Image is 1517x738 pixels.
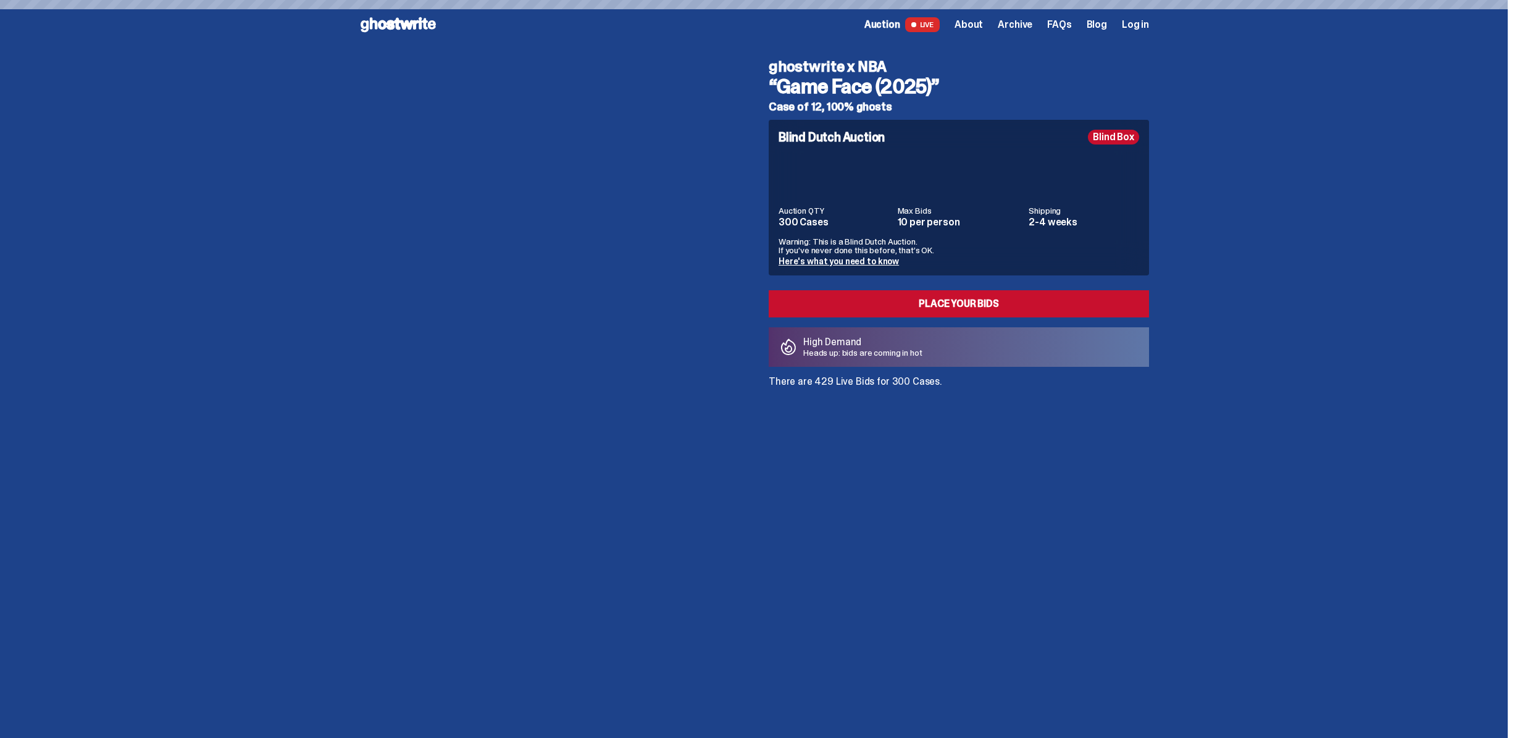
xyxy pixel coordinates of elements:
[898,206,1022,215] dt: Max Bids
[769,101,1149,112] h5: Case of 12, 100% ghosts
[779,237,1139,254] p: Warning: This is a Blind Dutch Auction. If you’ve never done this before, that’s OK.
[898,217,1022,227] dd: 10 per person
[1047,20,1071,30] a: FAQs
[769,77,1149,96] h3: “Game Face (2025)”
[779,131,885,143] h4: Blind Dutch Auction
[779,256,899,267] a: Here's what you need to know
[779,217,890,227] dd: 300 Cases
[1087,20,1107,30] a: Blog
[1029,217,1139,227] dd: 2-4 weeks
[955,20,983,30] a: About
[864,20,900,30] span: Auction
[769,59,1149,74] h4: ghostwrite x NBA
[1122,20,1149,30] a: Log in
[1088,130,1139,145] div: Blind Box
[803,348,922,357] p: Heads up: bids are coming in hot
[905,17,940,32] span: LIVE
[769,290,1149,317] a: Place your Bids
[864,17,940,32] a: Auction LIVE
[998,20,1032,30] a: Archive
[779,206,890,215] dt: Auction QTY
[803,337,922,347] p: High Demand
[1029,206,1139,215] dt: Shipping
[769,377,1149,387] p: There are 429 Live Bids for 300 Cases.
